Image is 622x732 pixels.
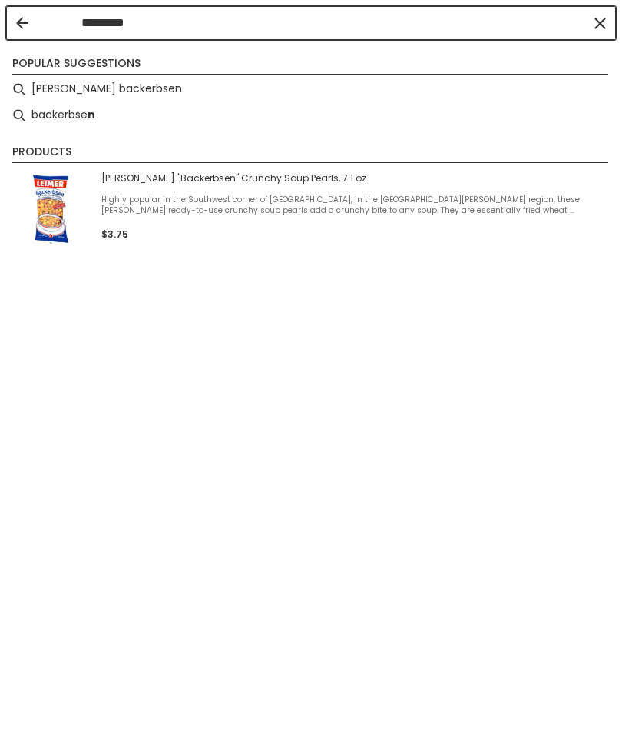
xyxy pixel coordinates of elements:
button: Back [16,17,28,29]
li: Leimer "Backerbsen" Crunchy Soup Pearls, 7.1 oz [6,165,616,254]
li: Products [12,144,608,163]
a: Leimer Backerbsen Soup Cracker Pearls[PERSON_NAME] "Backerbsen" Crunchy Soup Pearls, 7.1 ozHighly... [12,171,610,248]
button: Clear [592,15,607,31]
span: [PERSON_NAME] "Backerbsen" Crunchy Soup Pearls, 7.1 oz [101,172,610,185]
li: Popular suggestions [12,55,608,75]
span: $3.75 [101,228,128,241]
li: backerbsen [6,102,616,128]
li: leimer backerbsen [6,76,616,102]
img: Leimer Backerbsen Soup Cracker Pearls [12,171,89,248]
b: n [88,106,95,124]
span: Highly popular in the Southwest corner of [GEOGRAPHIC_DATA], in the [GEOGRAPHIC_DATA][PERSON_NAME... [101,195,610,216]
